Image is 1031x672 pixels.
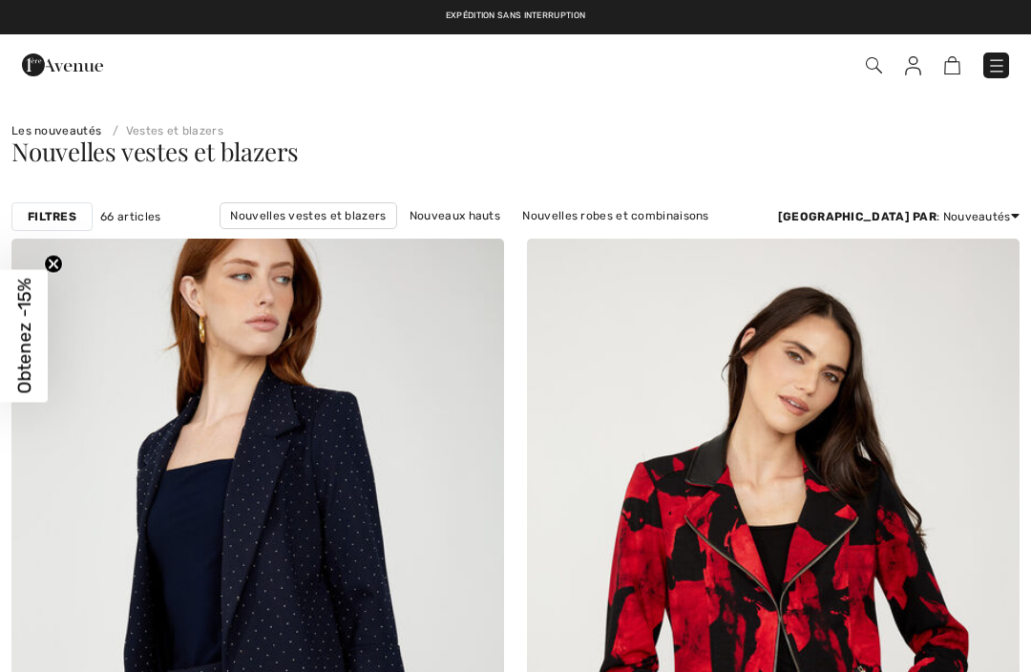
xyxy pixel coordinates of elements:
strong: Filtres [28,208,76,225]
img: Menu [987,56,1006,75]
a: Nouvelles jupes [575,229,683,254]
span: 66 articles [100,208,160,225]
a: Les nouveautés [11,124,101,137]
a: Nouvelles vestes et blazers [220,202,396,229]
a: 1ère Avenue [22,54,103,73]
img: Panier d'achat [944,56,960,74]
a: Nouveaux hauts [400,203,510,228]
div: : Nouveautés [778,208,1020,225]
img: 1ère Avenue [22,46,103,84]
a: Nouveaux pulls et cardigans [393,229,572,254]
span: Nouvelles vestes et blazers [11,135,299,168]
span: Obtenez -15% [13,279,35,394]
button: Close teaser [44,255,63,274]
strong: [GEOGRAPHIC_DATA] par [778,210,936,223]
a: Nouveaux pantalons [256,229,389,254]
a: Nouvelles robes et combinaisons [513,203,718,228]
img: Recherche [866,57,882,73]
img: Mes infos [905,56,921,75]
a: Vestes et blazers [105,124,223,137]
